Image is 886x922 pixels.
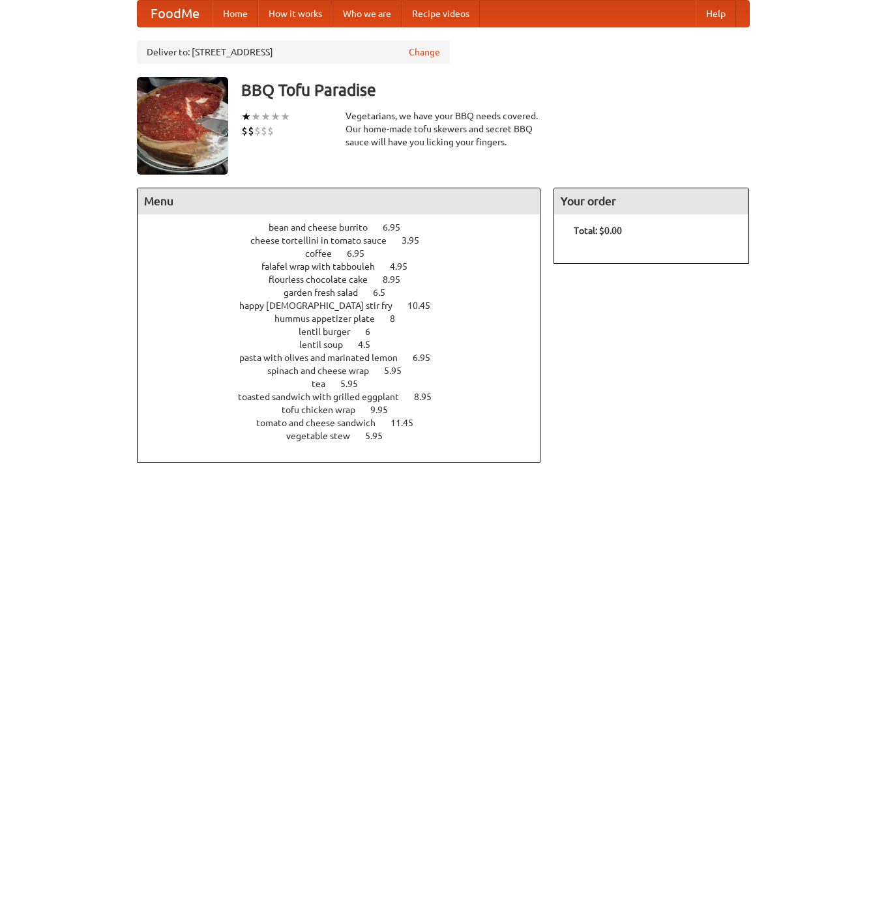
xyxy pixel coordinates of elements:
[261,124,267,138] li: $
[138,1,213,27] a: FoodMe
[305,248,389,259] a: coffee 6.95
[284,287,371,298] span: garden fresh salad
[137,40,450,64] div: Deliver to: [STREET_ADDRESS]
[256,418,389,428] span: tomato and cheese sandwich
[402,235,432,246] span: 3.95
[696,1,736,27] a: Help
[282,405,368,415] span: tofu chicken wrap
[241,109,251,124] li: ★
[239,300,454,311] a: happy [DEMOGRAPHIC_DATA] stir fry 10.45
[248,124,254,138] li: $
[284,287,409,298] a: garden fresh salad 6.5
[312,379,338,389] span: tea
[261,261,432,272] a: falafel wrap with tabbouleh 4.95
[299,339,356,350] span: lentil soup
[138,188,540,214] h4: Menu
[305,248,345,259] span: coffee
[390,313,408,324] span: 8
[383,274,413,285] span: 8.95
[269,274,381,285] span: flourless chocolate cake
[413,353,443,363] span: 6.95
[370,405,401,415] span: 9.95
[256,418,437,428] a: tomato and cheese sandwich 11.45
[261,261,388,272] span: falafel wrap with tabbouleh
[299,339,394,350] a: lentil soup 4.5
[269,222,381,233] span: bean and cheese burrito
[274,313,388,324] span: hummus appetizer plate
[402,1,480,27] a: Recipe videos
[365,431,396,441] span: 5.95
[340,379,371,389] span: 5.95
[554,188,748,214] h4: Your order
[267,124,274,138] li: $
[274,313,419,324] a: hummus appetizer plate 8
[271,109,280,124] li: ★
[383,222,413,233] span: 6.95
[269,274,424,285] a: flourless chocolate cake 8.95
[258,1,332,27] a: How it works
[414,392,445,402] span: 8.95
[407,300,443,311] span: 10.45
[390,261,421,272] span: 4.95
[347,248,377,259] span: 6.95
[213,1,258,27] a: Home
[365,326,383,337] span: 6
[358,339,383,350] span: 4.5
[239,353,454,363] a: pasta with olives and marinated lemon 6.95
[269,222,424,233] a: bean and cheese burrito 6.95
[251,109,261,124] li: ★
[332,1,402,27] a: Who we are
[574,225,622,236] b: Total: $0.00
[286,431,407,441] a: vegetable stew 5.95
[250,235,443,246] a: cheese tortellini in tomato sauce 3.95
[346,109,541,149] div: Vegetarians, we have your BBQ needs covered. Our home-made tofu skewers and secret BBQ sauce will...
[282,405,412,415] a: tofu chicken wrap 9.95
[299,326,394,337] a: lentil burger 6
[238,392,456,402] a: toasted sandwich with grilled eggplant 8.95
[391,418,426,428] span: 11.45
[312,379,382,389] a: tea 5.95
[267,366,426,376] a: spinach and cheese wrap 5.95
[241,124,248,138] li: $
[299,326,363,337] span: lentil burger
[267,366,382,376] span: spinach and cheese wrap
[384,366,415,376] span: 5.95
[286,431,363,441] span: vegetable stew
[238,392,412,402] span: toasted sandwich with grilled eggplant
[250,235,400,246] span: cheese tortellini in tomato sauce
[373,287,398,298] span: 6.5
[239,300,406,311] span: happy [DEMOGRAPHIC_DATA] stir fry
[261,109,271,124] li: ★
[280,109,290,124] li: ★
[254,124,261,138] li: $
[239,353,411,363] span: pasta with olives and marinated lemon
[241,77,750,103] h3: BBQ Tofu Paradise
[409,46,440,59] a: Change
[137,77,228,175] img: angular.jpg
